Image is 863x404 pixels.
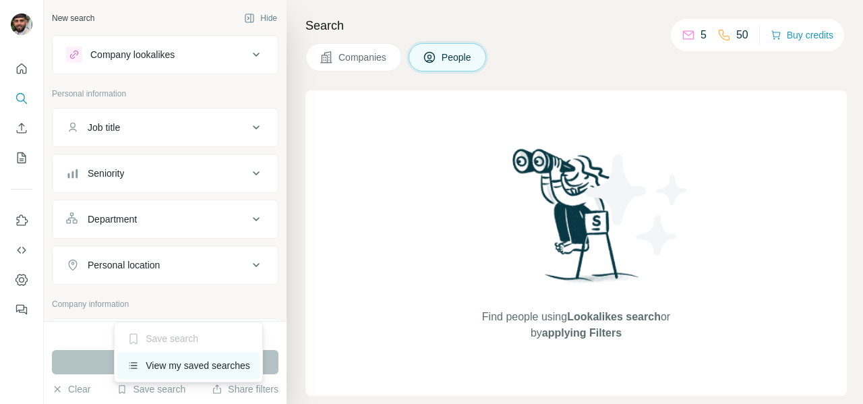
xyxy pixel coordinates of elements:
span: Companies [338,51,388,64]
div: Seniority [88,167,124,180]
img: Surfe Illustration - Woman searching with binoculars [506,145,647,295]
button: Enrich CSV [11,116,32,140]
button: Use Surfe API [11,238,32,262]
button: Search [11,86,32,111]
p: Company information [52,298,278,310]
button: Feedback [11,297,32,322]
h4: Search [305,16,847,35]
p: 50 [736,27,748,43]
button: Personal location [53,249,278,281]
p: Personal information [52,88,278,100]
button: Buy credits [771,26,833,45]
div: New search [52,12,94,24]
button: Use Surfe on LinkedIn [11,208,32,233]
div: View my saved searches [117,352,260,379]
button: Company lookalikes [53,38,278,71]
div: Personal location [88,258,160,272]
button: Job title [53,111,278,144]
div: Department [88,212,137,226]
img: Avatar [11,13,32,35]
img: Surfe Illustration - Stars [576,144,698,266]
button: Share filters [212,382,278,396]
button: My lists [11,146,32,170]
span: applying Filters [542,327,622,339]
div: Company lookalikes [90,48,175,61]
button: Quick start [11,57,32,81]
span: Lookalikes search [567,311,661,322]
div: Save search [117,325,260,352]
button: Save search [117,382,185,396]
p: 5 [701,27,707,43]
button: Hide [235,8,287,28]
span: Find people using or by [468,309,684,341]
span: People [442,51,473,64]
button: Seniority [53,157,278,190]
button: Dashboard [11,268,32,292]
button: Department [53,203,278,235]
div: Job title [88,121,120,134]
button: Clear [52,382,90,396]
